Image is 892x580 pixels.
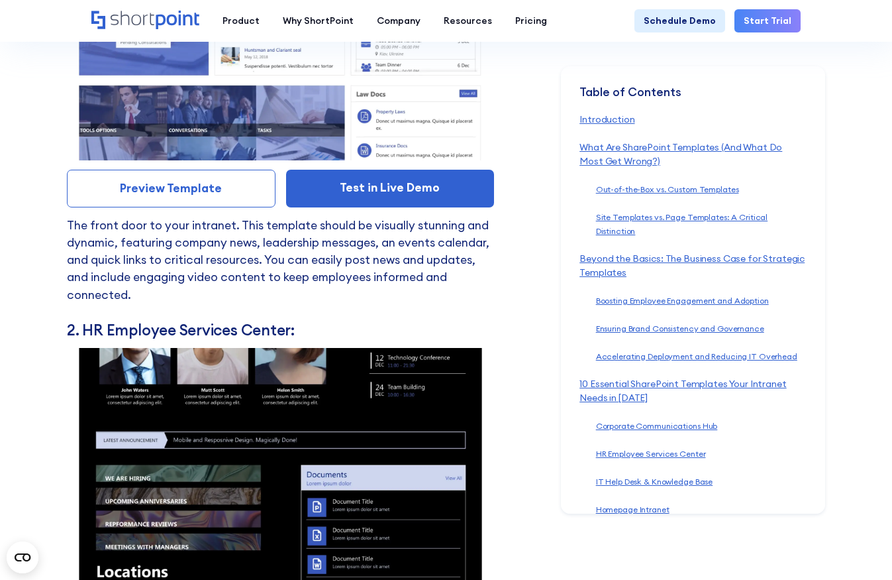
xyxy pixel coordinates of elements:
a: Introduction‍ [579,113,634,125]
div: Product [223,14,260,28]
div: Table of Contents ‍ [579,85,807,113]
a: 10 Essential SharePoint Templates Your Intranet Needs in [DATE]‍ [579,378,786,404]
a: Resources [432,9,503,32]
a: HR Employee Services Center‍ [596,449,706,459]
a: Corporate Communications Hub‍ [596,421,718,431]
a: IT Help Desk & Knowledge Base‍ [596,477,713,487]
a: Test in Live Demo [286,170,495,207]
a: Start Trial [734,9,801,32]
button: Open CMP widget [7,542,38,573]
div: Why ShortPoint [283,14,354,28]
a: Home [91,11,199,30]
a: Accelerating Deployment and Reducing IT Overhead‍ [596,351,797,361]
a: Site Templates vs. Page Templates: A Critical Distinction‍ [596,212,768,236]
iframe: Chat Widget [826,516,892,580]
div: Resources [444,14,492,28]
a: Why ShortPoint [271,9,365,32]
a: Beyond the Basics: The Business Case for Strategic Templates‍ [579,253,805,278]
div: Pricing [515,14,547,28]
a: Product [211,9,271,32]
p: The front door to your intranet. This template should be visually stunning and dynamic, featuring... [67,217,494,321]
h3: 2. HR Employee Services Center: [67,321,494,339]
a: Homepage Intranet‍ [596,504,669,514]
a: Ensuring Brand Consistency and Governance‍ [596,323,764,333]
a: Schedule Demo [634,9,725,32]
a: What Are SharePoint Templates (And What Do Most Get Wrong?)‍ [579,141,782,167]
a: Pricing [503,9,558,32]
a: Boosting Employee Engagement and Adoption‍ [596,296,769,306]
a: Company [365,9,432,32]
a: Preview Template [67,170,275,207]
a: Out-of-the-Box vs. Custom Templates‍ [596,184,739,194]
div: Company [377,14,421,28]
